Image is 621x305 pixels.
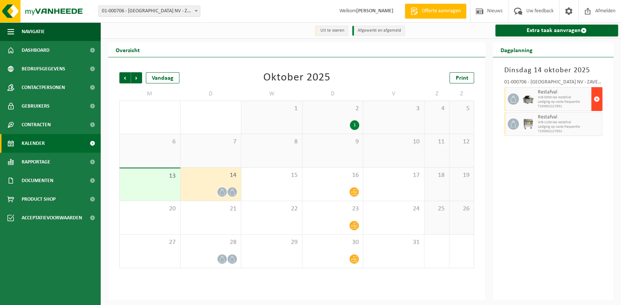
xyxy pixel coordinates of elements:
span: 10 [367,138,420,146]
span: Product Shop [22,190,56,209]
span: Lediging op vaste frequentie [537,125,600,129]
span: Print [455,75,468,81]
td: M [119,87,181,101]
span: 7 [184,138,238,146]
div: Oktober 2025 [263,72,330,83]
span: 20 [123,205,176,213]
span: 25 [428,205,445,213]
span: 30 [306,238,360,247]
li: Uit te voeren [315,26,348,36]
td: W [241,87,302,101]
span: 31 [367,238,420,247]
h2: Overzicht [108,42,147,57]
span: Restafval [537,114,600,120]
span: 9 [306,138,360,146]
div: 1 [350,120,359,130]
li: Afgewerkt en afgemeld [352,26,405,36]
span: 18 [428,171,445,179]
span: Rapportage [22,153,50,171]
span: 8 [245,138,298,146]
a: Print [449,72,474,83]
span: 15 [245,171,298,179]
span: Offerte aanvragen [420,7,462,15]
span: 4 [428,105,445,113]
span: 19 [453,171,470,179]
span: 28 [184,238,238,247]
span: Navigatie [22,22,45,41]
span: 23 [306,205,360,213]
span: WB-5000-GA restafval [537,95,589,100]
span: 3 [367,105,420,113]
a: Offerte aanvragen [405,4,466,19]
span: T250002227851 [537,104,589,109]
span: 01-000706 - GONDREXON NV - ZAVENTEM [98,6,200,17]
img: WB-5000-GAL-GY-01 [523,93,534,105]
span: 12 [453,138,470,146]
span: Contracten [22,115,51,134]
span: Dashboard [22,41,50,60]
a: Extra taak aanvragen [495,25,618,36]
div: 01-000706 - [GEOGRAPHIC_DATA] NV - ZAVENTEM [504,80,602,87]
h3: Dinsdag 14 oktober 2025 [504,65,602,76]
span: 16 [306,171,360,179]
span: 26 [453,205,470,213]
td: Z [449,87,474,101]
td: Z [424,87,449,101]
span: 27 [123,238,176,247]
span: WB-1100-GA restafval [537,120,600,125]
span: Volgende [131,72,142,83]
span: 24 [367,205,420,213]
td: D [181,87,242,101]
td: D [302,87,364,101]
span: 21 [184,205,238,213]
span: Bedrijfsgegevens [22,60,65,78]
span: 29 [245,238,298,247]
span: 1 [245,105,298,113]
span: Contactpersonen [22,78,65,97]
span: Acceptatievoorwaarden [22,209,82,227]
span: 11 [428,138,445,146]
span: Restafval [537,89,589,95]
span: T250002227852 [537,129,600,134]
span: 5 [453,105,470,113]
span: 6 [123,138,176,146]
span: Kalender [22,134,45,153]
span: 17 [367,171,420,179]
span: 22 [245,205,298,213]
div: Vandaag [146,72,179,83]
span: Gebruikers [22,97,50,115]
td: V [363,87,424,101]
span: Vorige [119,72,131,83]
span: 01-000706 - GONDREXON NV - ZAVENTEM [99,6,200,16]
span: Documenten [22,171,53,190]
h2: Dagplanning [493,42,540,57]
span: 14 [184,171,238,179]
span: Lediging op vaste frequentie [537,100,589,104]
img: WB-1100-GAL-GY-02 [523,118,534,130]
strong: [PERSON_NAME] [356,8,393,14]
span: 13 [123,172,176,180]
span: 2 [306,105,360,113]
